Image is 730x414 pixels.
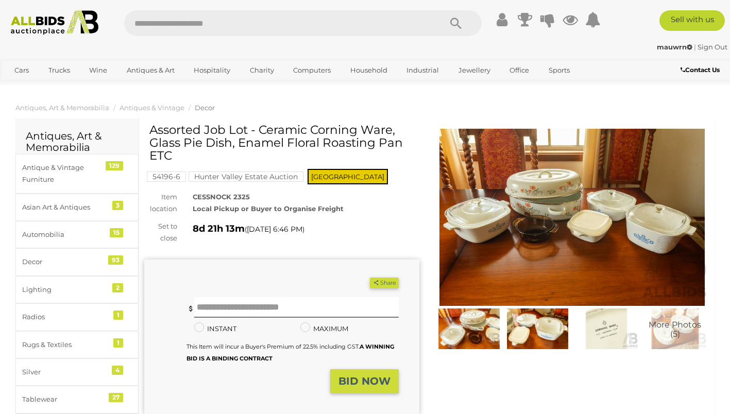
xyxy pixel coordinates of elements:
mark: 54196-6 [147,171,186,182]
img: Assorted Job Lot - Ceramic Corning Ware, Glass Pie Dish, Enamel Floral Roasting Pan ETC [643,308,707,350]
a: Contact Us [681,64,722,76]
a: Antiques, Art & Memorabilia [15,104,109,112]
a: Decor 93 [15,248,139,275]
div: Decor [22,256,107,268]
div: Asian Art & Antiques [22,201,107,213]
span: [GEOGRAPHIC_DATA] [308,169,388,184]
span: | [694,43,696,51]
div: 1 [113,310,123,320]
a: 54196-6 [147,173,186,181]
div: Item location [137,191,185,215]
img: Assorted Job Lot - Ceramic Corning Ware, Glass Pie Dish, Enamel Floral Roasting Pan ETC [437,308,501,350]
a: Silver 4 [15,358,139,386]
label: INSTANT [194,323,236,335]
strong: Local Pickup or Buyer to Organise Freight [193,204,344,213]
a: Household [344,62,394,79]
a: Asian Art & Antiques 3 [15,194,139,221]
img: Assorted Job Lot - Ceramic Corning Ware, Glass Pie Dish, Enamel Floral Roasting Pan ETC [574,308,638,350]
a: Sign Out [698,43,727,51]
a: Sports [542,62,576,79]
a: Jewellery [452,62,497,79]
div: Antique & Vintage Furniture [22,162,107,186]
button: Search [430,10,482,36]
a: Industrial [400,62,446,79]
a: Decor [195,104,215,112]
div: 15 [110,228,123,237]
strong: BID NOW [338,375,391,387]
h2: Antiques, Art & Memorabilia [26,130,128,153]
div: 93 [108,255,123,265]
a: Automobilia 15 [15,221,139,248]
div: Set to close [137,220,185,245]
div: 3 [112,201,123,210]
img: Assorted Job Lot - Ceramic Corning Ware, Glass Pie Dish, Enamel Floral Roasting Pan ETC [435,129,710,306]
b: Contact Us [681,66,720,74]
a: Antique & Vintage Furniture 129 [15,154,139,194]
a: [GEOGRAPHIC_DATA] [8,79,94,96]
a: Charity [243,62,281,79]
div: Automobilia [22,229,107,240]
a: mauwrn [657,43,694,51]
div: 129 [106,161,123,170]
img: Assorted Job Lot - Ceramic Corning Ware, Glass Pie Dish, Enamel Floral Roasting Pan ETC [506,308,569,350]
a: Trucks [42,62,77,79]
div: 2 [112,283,123,292]
a: More Photos(5) [643,308,707,350]
span: More Photos (5) [649,321,701,339]
strong: 8d 21h 13m [193,223,245,234]
small: This Item will incur a Buyer's Premium of 22.5% including GST. [186,343,394,362]
a: Tablewear 27 [15,386,139,413]
img: Allbids.com.au [6,10,104,35]
a: Antiques & Art [120,62,181,79]
div: 1 [113,338,123,348]
a: Hunter Valley Estate Auction [189,173,303,181]
h1: Assorted Job Lot - Ceramic Corning Ware, Glass Pie Dish, Enamel Floral Roasting Pan ETC [149,124,417,163]
div: Lighting [22,284,107,296]
a: Office [503,62,536,79]
mark: Hunter Valley Estate Auction [189,171,303,182]
div: Tablewear [22,393,107,405]
span: ( ) [245,225,304,233]
a: Computers [286,62,337,79]
a: Lighting 2 [15,276,139,303]
a: Wine [82,62,114,79]
strong: CESSNOCK 2325 [193,193,250,201]
label: MAXIMUM [300,323,348,335]
div: 27 [109,393,123,402]
div: Silver [22,366,107,378]
a: Cars [8,62,36,79]
li: Watch this item [358,278,368,288]
div: 4 [112,366,123,375]
button: Share [370,278,398,288]
a: Rugs & Textiles 1 [15,331,139,358]
strong: mauwrn [657,43,692,51]
a: Radios 1 [15,303,139,331]
span: [DATE] 6:46 PM [247,225,302,234]
div: Radios [22,311,107,323]
a: Hospitality [187,62,237,79]
a: Sell with us [659,10,725,31]
div: Rugs & Textiles [22,339,107,351]
button: BID NOW [330,369,399,393]
a: Antiques & Vintage [120,104,184,112]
